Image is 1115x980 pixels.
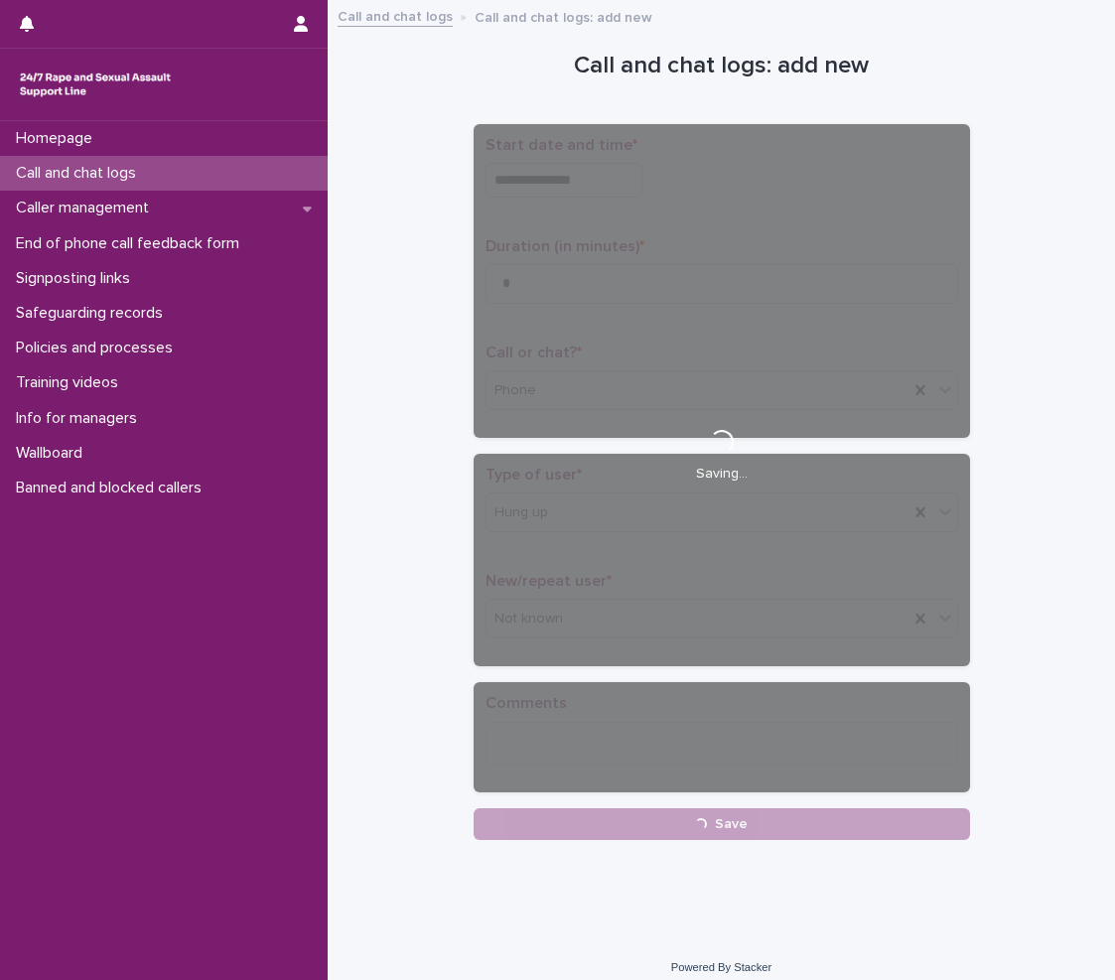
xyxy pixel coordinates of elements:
[8,444,98,463] p: Wallboard
[474,808,970,840] button: Save
[715,817,748,831] span: Save
[16,65,175,104] img: rhQMoQhaT3yELyF149Cw
[8,479,217,497] p: Banned and blocked callers
[8,373,134,392] p: Training videos
[8,339,189,357] p: Policies and processes
[671,961,771,973] a: Powered By Stacker
[8,409,153,428] p: Info for managers
[696,466,748,483] p: Saving…
[8,269,146,288] p: Signposting links
[8,199,165,217] p: Caller management
[338,4,453,27] a: Call and chat logs
[474,52,970,80] h1: Call and chat logs: add new
[8,304,179,323] p: Safeguarding records
[8,234,255,253] p: End of phone call feedback form
[475,5,652,27] p: Call and chat logs: add new
[8,129,108,148] p: Homepage
[8,164,152,183] p: Call and chat logs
